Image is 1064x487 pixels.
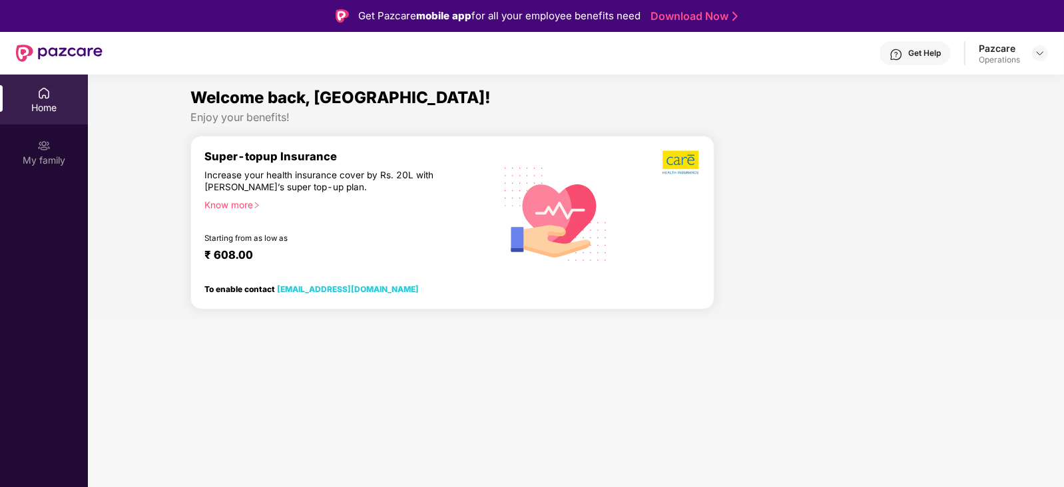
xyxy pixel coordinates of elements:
div: Pazcare [979,42,1020,55]
span: right [253,202,260,209]
img: b5dec4f62d2307b9de63beb79f102df3.png [663,150,700,175]
div: ₹ 608.00 [204,248,480,264]
img: svg+xml;base64,PHN2ZyBpZD0iSG9tZSIgeG1sbnM9Imh0dHA6Ly93d3cudzMub3JnLzIwMDAvc3ZnIiB3aWR0aD0iMjAiIG... [37,86,51,100]
a: Download Now [651,9,734,23]
div: Starting from as low as [204,234,437,243]
img: Logo [336,9,349,23]
span: Welcome back, [GEOGRAPHIC_DATA]! [190,88,491,107]
div: Operations [979,55,1020,65]
div: Super-topup Insurance [204,150,493,163]
img: svg+xml;base64,PHN2ZyBpZD0iSGVscC0zMngzMiIgeG1sbnM9Imh0dHA6Ly93d3cudzMub3JnLzIwMDAvc3ZnIiB3aWR0aD... [890,48,903,61]
img: svg+xml;base64,PHN2ZyB4bWxucz0iaHR0cDovL3d3dy53My5vcmcvMjAwMC9zdmciIHhtbG5zOnhsaW5rPSJodHRwOi8vd3... [494,150,618,276]
div: Get Pazcare for all your employee benefits need [358,8,641,24]
div: Get Help [908,48,941,59]
div: Enjoy your benefits! [190,110,961,124]
img: Stroke [732,9,738,23]
img: svg+xml;base64,PHN2ZyBpZD0iRHJvcGRvd24tMzJ4MzIiIHhtbG5zPSJodHRwOi8vd3d3LnczLm9yZy8yMDAwL3N2ZyIgd2... [1035,48,1045,59]
strong: mobile app [416,9,471,22]
img: New Pazcare Logo [16,45,103,62]
img: svg+xml;base64,PHN2ZyB3aWR0aD0iMjAiIGhlaWdodD0iMjAiIHZpZXdCb3g9IjAgMCAyMCAyMCIgZmlsbD0ibm9uZSIgeG... [37,139,51,152]
div: To enable contact [204,284,419,293]
a: [EMAIL_ADDRESS][DOMAIN_NAME] [277,284,419,294]
div: Know more [204,199,485,208]
div: Increase your health insurance cover by Rs. 20L with [PERSON_NAME]’s super top-up plan. [204,169,436,193]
